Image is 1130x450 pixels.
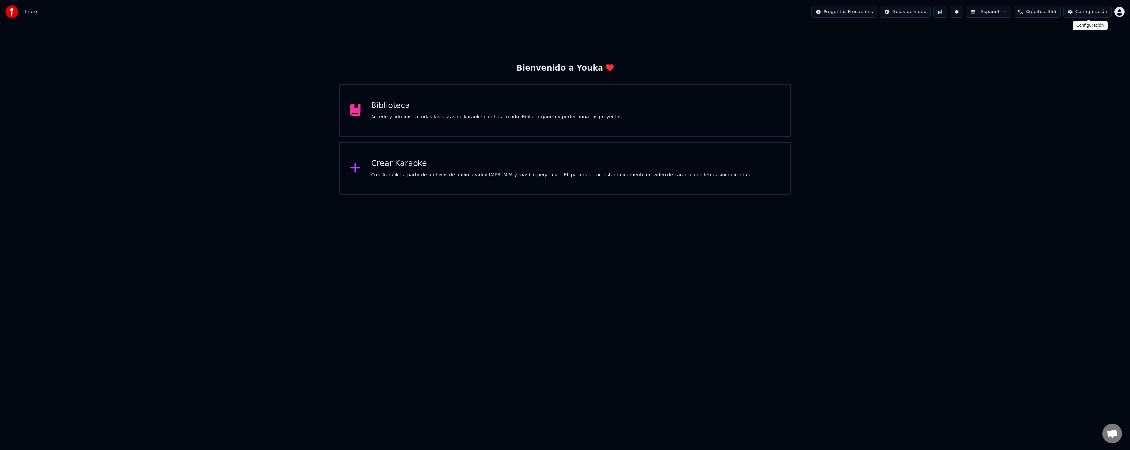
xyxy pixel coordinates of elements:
div: Biblioteca [371,101,623,111]
button: Créditos355 [1014,6,1061,18]
span: 355 [1048,9,1056,15]
img: youka [5,5,18,18]
div: Crea karaoke a partir de archivos de audio o video (MP3, MP4 y más), o pega una URL para generar ... [371,172,751,178]
nav: breadcrumb [25,9,37,15]
a: Chat abierto [1102,424,1122,443]
button: Preguntas Frecuentes [811,6,877,18]
div: Accede y administra todas las pistas de karaoke que has creado. Edita, organiza y perfecciona tus... [371,114,623,120]
button: Guías de video [880,6,931,18]
div: Configuración [1075,9,1107,15]
div: Crear Karaoke [371,158,751,169]
div: Configuración [1073,21,1108,30]
span: Créditos [1026,9,1045,15]
button: Configuración [1063,6,1112,18]
span: Inicio [25,9,37,15]
div: Bienvenido a Youka [516,63,614,74]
